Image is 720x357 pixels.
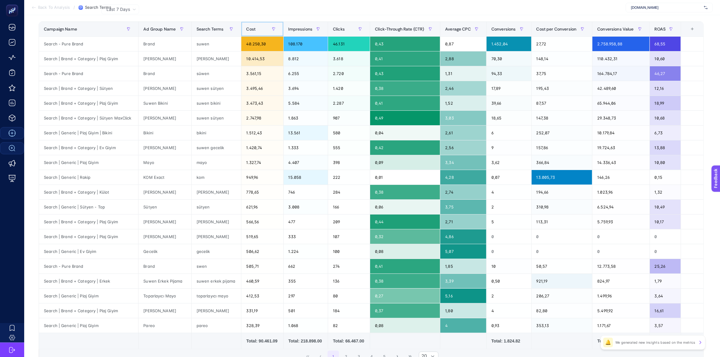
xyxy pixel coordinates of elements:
div: 1.171,67 [592,318,649,333]
div: 2 [487,200,531,214]
div: 16,61 [650,303,681,318]
div: suwen erkek pijama [192,274,241,288]
div: 0 [487,229,531,244]
div: 0,43 [370,37,440,51]
div: 184 [328,303,370,318]
div: 824,97 [592,274,649,288]
div: 3.473,43 [241,96,283,110]
div: 3,57 [650,318,681,333]
div: 0,38 [370,185,440,199]
span: [DOMAIN_NAME] [631,5,702,10]
div: [PERSON_NAME] [192,185,241,199]
div: 2.747,98 [241,111,283,125]
div: 328,39 [241,318,283,333]
div: 10,80 [650,155,681,170]
div: 778,65 [241,185,283,199]
div: Search - Pure Brand [39,37,138,51]
div: 506,62 [241,244,283,259]
div: 5.499,92 [592,303,649,318]
div: 12,16 [650,81,681,96]
div: 13.561 [284,126,328,140]
div: 12.773,58 [592,259,649,273]
span: Clicks [333,27,345,31]
div: Search | Brand + Category | Plaj Giyim [39,215,138,229]
div: bikini [192,126,241,140]
div: 0,07 [487,170,531,185]
div: 1.499,96 [592,289,649,303]
div: Search - Pure Brand [39,259,138,273]
div: 10,49 [650,200,681,214]
div: 100 [328,244,370,259]
div: Search | Generic | Rakip [39,170,138,185]
div: 566,56 [241,215,283,229]
div: 310,98 [532,200,592,214]
div: 195,43 [532,81,592,96]
div: Search | Generic | Ev Giyim [39,244,138,259]
div: [PERSON_NAME] [192,229,241,244]
div: 18,65 [487,111,531,125]
span: Feedback [4,2,23,7]
div: 42.489,60 [592,81,649,96]
div: 3,64 [650,289,681,303]
div: süwen [192,66,241,81]
div: Search - Pure Brand [39,66,138,81]
div: 0,01 [370,170,440,185]
div: [PERSON_NAME] [138,140,191,155]
div: 113,31 [532,215,592,229]
div: 136 [328,274,370,288]
div: 0,06 [370,200,440,214]
div: Bikini [138,126,191,140]
div: 1.327,74 [241,155,283,170]
div: swen [192,259,241,273]
div: 0,08 [370,318,440,333]
div: Search | Generic | Plaj Giyim | Bikini [39,126,138,140]
div: 6 [487,126,531,140]
span: Click-Through Rate (CTR) [375,27,424,31]
div: 1.452,04 [487,37,531,51]
div: 10 [487,259,531,273]
div: 157,86 [532,140,592,155]
div: 0,87 [440,37,486,51]
div: Search | Brand + Category | Plaj Giyim [39,51,138,66]
div: 209 [328,215,370,229]
div: 🔔 [603,338,613,347]
div: 1,52 [440,96,486,110]
div: 1,85 [440,259,486,273]
div: 18,99 [650,96,681,110]
div: 3.618 [328,51,370,66]
div: 0,41 [370,259,440,273]
div: 0,93 [487,318,531,333]
div: 65.944,06 [592,96,649,110]
div: 1.068 [284,318,328,333]
div: 2 [487,289,531,303]
div: 50,57 [532,259,592,273]
div: 148,14 [532,51,592,66]
div: 0,41 [370,51,440,66]
div: Mayo [138,155,191,170]
div: 366,84 [532,155,592,170]
div: 147,38 [532,111,592,125]
div: [PERSON_NAME] [138,81,191,96]
span: Last 7 Days [106,6,130,12]
div: 1,32 [650,185,681,199]
p: We generated new insights based on the metrics [615,340,696,345]
div: 1.512,43 [241,126,283,140]
div: 519,65 [241,229,283,244]
div: 1,80 [440,303,486,318]
div: 0,09 [370,155,440,170]
div: Gecelik [138,244,191,259]
div: 0,04 [370,126,440,140]
div: 4.407 [284,155,328,170]
div: 412,53 [241,289,283,303]
div: 284 [328,185,370,199]
div: 0 [532,229,592,244]
div: 580 [328,126,370,140]
div: 0 [487,244,531,259]
div: 12 items selected [686,27,691,40]
div: 10,60 [650,51,681,66]
div: 4 [487,303,531,318]
div: 746 [284,185,328,199]
div: 2.720 [328,66,370,81]
div: 2,46 [440,81,486,96]
div: 5,16 [440,289,486,303]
